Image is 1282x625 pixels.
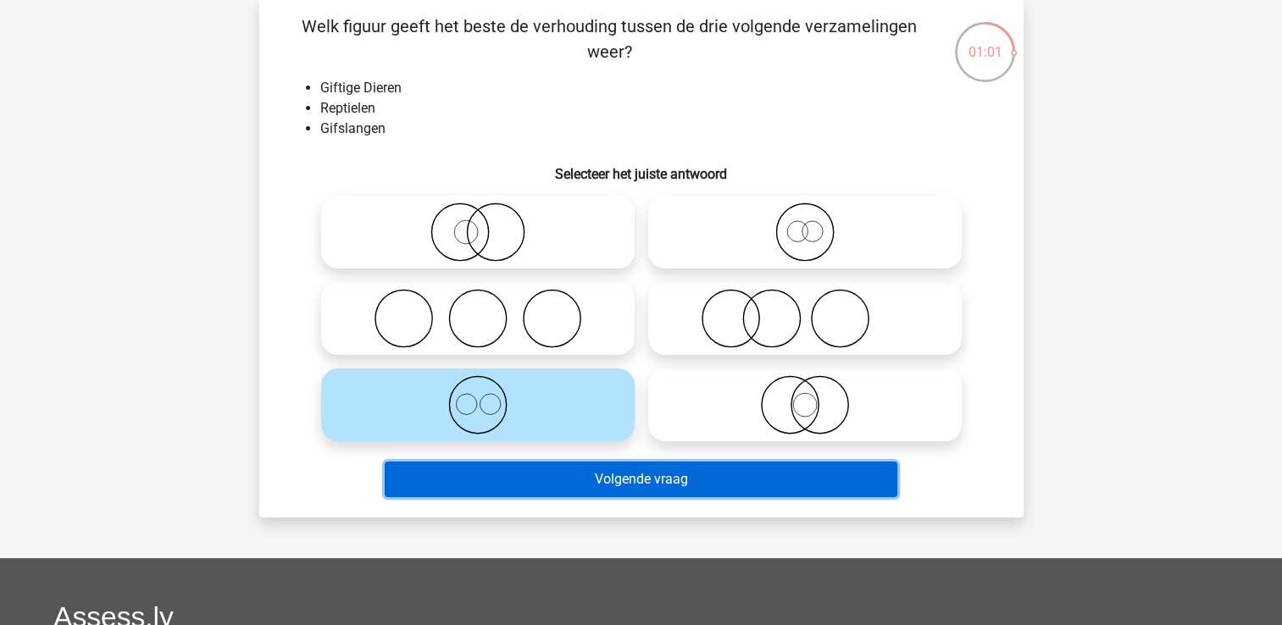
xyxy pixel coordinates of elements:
[320,98,996,119] li: Reptielen
[320,119,996,139] li: Gifslangen
[286,152,996,182] h6: Selecteer het juiste antwoord
[320,78,996,98] li: Giftige Dieren
[286,14,933,64] p: Welk figuur geeft het beste de verhouding tussen de drie volgende verzamelingen weer?
[385,462,897,497] button: Volgende vraag
[953,20,1017,63] div: 01:01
